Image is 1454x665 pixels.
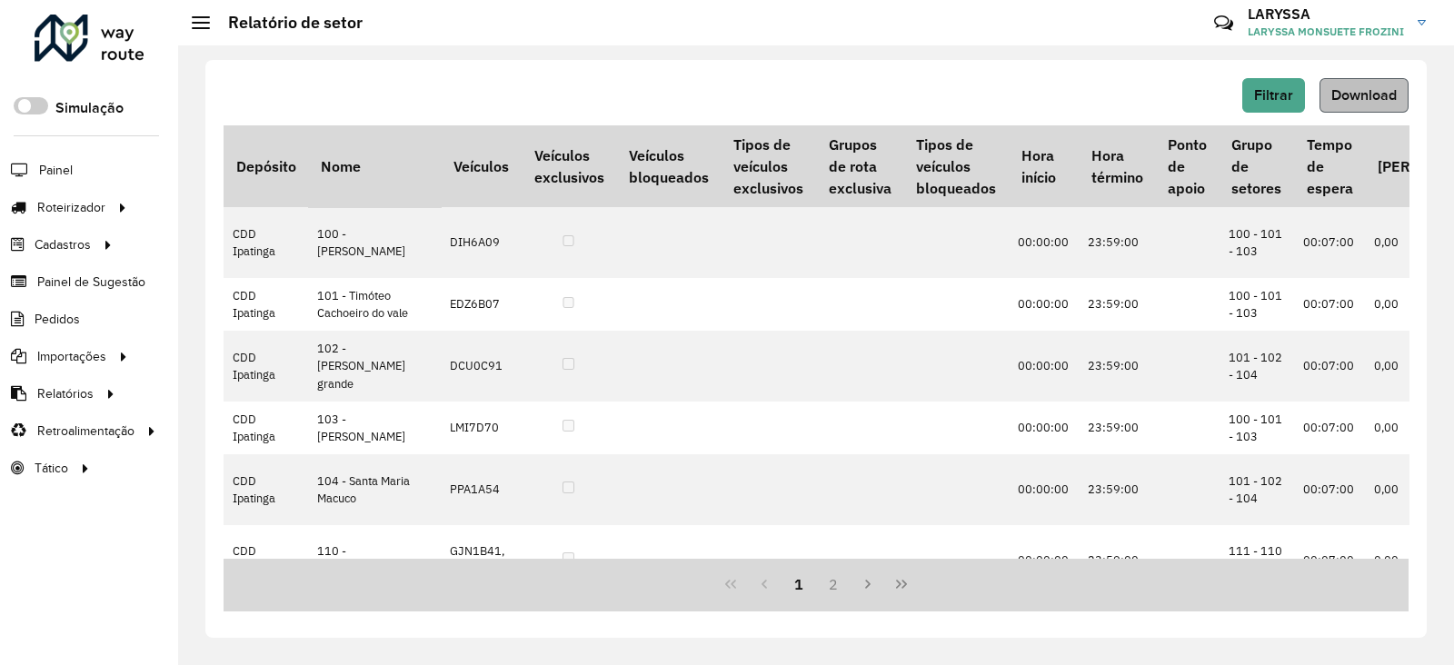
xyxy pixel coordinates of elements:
th: Tempo de espera [1294,125,1365,207]
td: CDD Ipatinga [224,278,308,331]
td: 00:07:00 [1294,454,1365,525]
td: 00:07:00 [1294,331,1365,402]
td: 00:00:00 [1009,331,1079,402]
th: Veículos bloqueados [616,125,721,207]
td: 00:00:00 [1009,278,1079,331]
td: 23:59:00 [1079,278,1155,331]
td: GJN1B41, LLN5D23 [441,525,521,596]
span: Tático [35,459,68,478]
h2: Relatório de setor [210,13,363,33]
th: Veículos [441,125,521,207]
td: 110 - [PERSON_NAME] [308,525,441,596]
th: Ponto de apoio [1155,125,1219,207]
td: 100 - 101 - 103 [1220,278,1294,331]
td: 100 - 101 - 103 [1220,402,1294,454]
th: Grupos de rota exclusiva [816,125,903,207]
button: Filtrar [1242,78,1305,113]
a: Contato Rápido [1204,4,1243,43]
span: Painel [39,161,73,180]
button: 1 [782,567,816,601]
td: CDD Ipatinga [224,402,308,454]
span: Importações [37,347,106,366]
th: Depósito [224,125,308,207]
span: Painel de Sugestão [37,273,145,292]
td: CDD Ipatinga [224,207,308,278]
span: Relatórios [37,384,94,403]
td: 101 - Timóteo Cachoeiro do vale [308,278,441,331]
td: 00:00:00 [1009,525,1079,596]
td: 101 - 102 - 104 [1220,454,1294,525]
span: LARYSSA MONSUETE FROZINI [1248,24,1404,40]
th: Hora término [1079,125,1155,207]
td: DCU0C91 [441,331,521,402]
td: EDZ6B07 [441,278,521,331]
span: Download [1331,87,1397,103]
button: Last Page [884,567,919,601]
td: 00:00:00 [1009,207,1079,278]
td: 00:07:00 [1294,525,1365,596]
td: LMI7D70 [441,402,521,454]
td: 00:00:00 [1009,402,1079,454]
th: Tipos de veículos bloqueados [903,125,1008,207]
button: Download [1320,78,1409,113]
label: Simulação [55,97,124,119]
td: CDD Ipatinga [224,454,308,525]
td: 23:59:00 [1079,525,1155,596]
td: PPA1A54 [441,454,521,525]
td: 23:59:00 [1079,207,1155,278]
td: 23:59:00 [1079,454,1155,525]
th: Veículos exclusivos [522,125,616,207]
td: 00:00:00 [1009,454,1079,525]
td: 100 - [PERSON_NAME] [308,207,441,278]
button: 2 [816,567,851,601]
td: 111 - 110 - 901 [1220,525,1294,596]
td: 00:07:00 [1294,207,1365,278]
td: DIH6A09 [441,207,521,278]
h3: LARYSSA [1248,5,1404,23]
th: Hora início [1009,125,1079,207]
td: 23:59:00 [1079,402,1155,454]
td: 102 - [PERSON_NAME] grande [308,331,441,402]
td: 103 - [PERSON_NAME] [308,402,441,454]
th: Nome [308,125,441,207]
td: 23:59:00 [1079,331,1155,402]
th: Tipos de veículos exclusivos [722,125,816,207]
td: 101 - 102 - 104 [1220,331,1294,402]
span: Retroalimentação [37,422,134,441]
td: CDD Ipatinga [224,331,308,402]
td: 00:07:00 [1294,402,1365,454]
td: 100 - 101 - 103 [1220,207,1294,278]
span: Pedidos [35,310,80,329]
td: 00:07:00 [1294,278,1365,331]
span: Cadastros [35,235,91,254]
span: Filtrar [1254,87,1293,103]
span: Roteirizador [37,198,105,217]
th: Grupo de setores [1220,125,1294,207]
td: 104 - Santa Maria Macuco [308,454,441,525]
td: CDD Ipatinga [224,525,308,596]
button: Next Page [851,567,885,601]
